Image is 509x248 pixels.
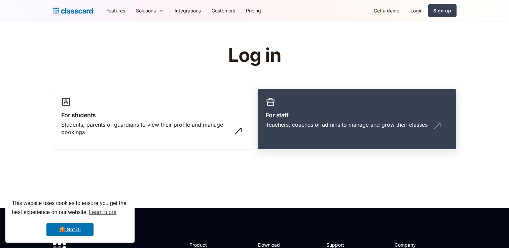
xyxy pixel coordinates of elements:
a: For staffTeachers, coaches or admins to manage and grow their classes [257,89,457,150]
h1: Log in [148,45,361,66]
div: Teachers, coaches or admins to manage and grow their classes [266,121,428,128]
a: home [53,6,93,15]
a: Get a demo [368,3,405,18]
h3: For staff [266,111,448,120]
h3: For students [61,111,244,120]
a: Login [405,3,428,18]
div: Students, parents or guardians to view their profile and manage bookings [61,121,230,136]
div: Sign up [433,7,451,14]
a: learn more about cookies [88,207,117,217]
div: Solutions [131,3,169,18]
a: For studentsStudents, parents or guardians to view their profile and manage bookings [53,89,252,150]
a: Pricing [241,3,266,18]
div: cookieconsent [5,193,135,243]
a: Features [101,3,131,18]
a: Sign up [428,4,457,17]
span: This website uses cookies to ensure you get the best experience on our website. [12,199,128,217]
a: Customers [206,3,241,18]
a: Integrations [169,3,206,18]
div: Solutions [136,7,156,14]
a: dismiss cookie message [46,223,94,236]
